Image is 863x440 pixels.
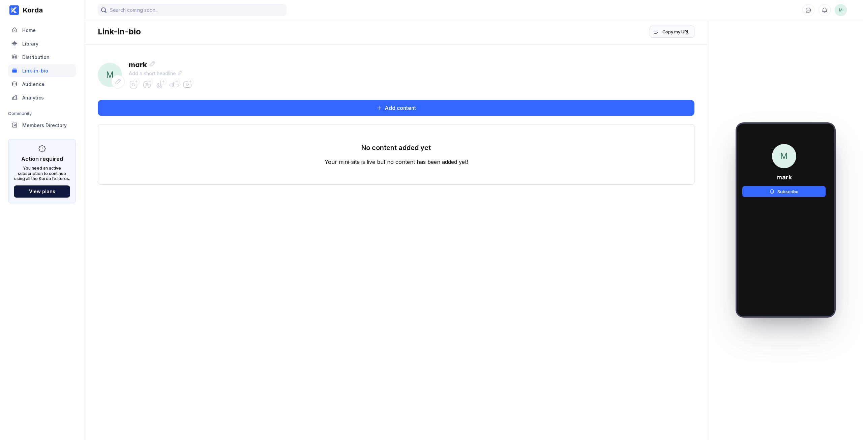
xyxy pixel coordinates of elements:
[8,91,76,105] a: Analytics
[22,122,67,128] div: Members Directory
[98,63,122,87] span: M
[662,28,689,35] div: Copy my URL
[22,54,50,60] div: Distribution
[650,26,694,38] button: Copy my URL
[772,144,796,168] span: M
[776,174,792,181] div: mark
[129,70,192,77] div: Add a short headline
[835,4,847,16] div: mark
[22,41,38,47] div: Library
[8,78,76,91] a: Audience
[22,68,48,74] div: Link-in-bio
[98,27,141,36] div: Link-in-bio
[325,158,468,165] div: Your mini-site is live but no content has been added yet!
[382,105,416,111] div: Add content
[775,189,799,194] div: Subscribe
[8,64,76,78] a: Link-in-bio
[835,4,847,16] button: M
[8,51,76,64] a: Distribution
[22,27,36,33] div: Home
[98,4,287,16] input: Search coming soon...
[29,188,55,194] div: View plans
[772,144,796,168] div: mark
[19,6,43,14] div: Korda
[8,111,76,116] div: Community
[361,144,431,158] div: No content added yet
[8,24,76,37] a: Home
[22,81,44,87] div: Audience
[22,95,44,100] div: Analytics
[21,155,63,162] div: Action required
[8,37,76,51] a: Library
[98,100,694,116] button: Add content
[14,185,70,198] button: View plans
[129,60,192,69] div: mark
[14,166,70,181] div: You need an active subscription to continue using all the Korda features.
[8,119,76,132] a: Members Directory
[98,63,122,87] div: mark
[742,186,826,197] button: Subscribe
